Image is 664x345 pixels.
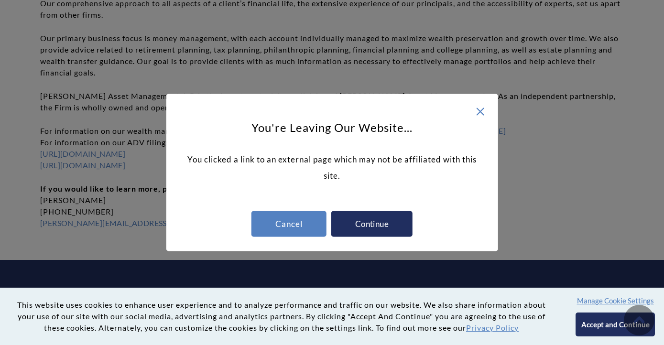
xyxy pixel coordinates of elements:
[329,192,415,237] a: Continue
[331,211,413,237] div: Continue
[180,151,484,184] p: You clicked a link to an external page which may not be affiliated with this site.
[8,299,555,334] p: This website uses cookies to enhance user experience and to analyze performance and traffic on ou...
[576,313,654,336] button: Accept and Continue
[251,211,327,237] div: Cancel
[251,120,413,135] h3: You're Leaving Our Website...
[466,323,519,332] a: Privacy Policy
[577,296,654,305] button: Manage Cookie Settings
